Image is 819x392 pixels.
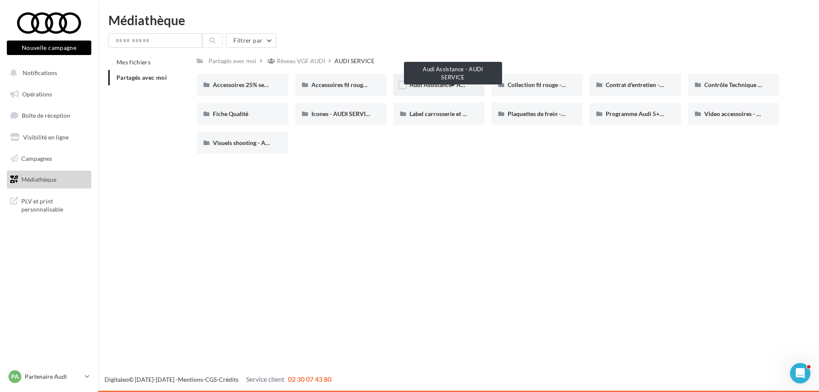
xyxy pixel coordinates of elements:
button: Notifications [5,64,90,82]
a: Boîte de réception [5,106,93,125]
div: Médiathèque [108,14,809,26]
button: Filtrer par [226,33,276,48]
span: Service client [246,375,285,383]
span: Programme Audi 5+ - Segments 2&3 - AUDI SERVICE [606,110,746,117]
iframe: Intercom live chat [790,363,810,383]
a: PLV et print personnalisable [5,192,93,217]
span: Fiche Qualité [213,110,248,117]
a: CGS [205,376,217,383]
div: AUDI SERVICE [334,57,375,65]
span: Audi Assistance - AUDI SERVICE [409,81,496,88]
span: Label carrosserie et label pare-brise - AUDI SERVICE [409,110,548,117]
a: Mentions [178,376,203,383]
span: 02 30 07 43 80 [288,375,331,383]
a: Campagnes [5,150,93,168]
span: Video accessoires - AUDI SERVICE [704,110,796,117]
span: Opérations [22,90,52,98]
span: Contrôle Technique à 25€ [704,81,772,88]
a: Digitaleo [105,376,129,383]
a: Crédits [219,376,238,383]
span: Visuels shooting - AUDI SERVICE [213,139,301,146]
span: Accessoires 25% septembre - AUDI SERVICE [213,81,331,88]
span: Accessoires fil rouge - AUDI SERVICE [311,81,410,88]
span: Icones - AUDI SERVICE [311,110,373,117]
a: Médiathèque [5,171,93,189]
span: Médiathèque [21,176,56,183]
a: PA Partenaire Audi [7,369,91,385]
a: Visibilité en ligne [5,128,93,146]
button: Nouvelle campagne [7,41,91,55]
div: Partagés avec moi [209,57,256,65]
span: Partagés avec moi [116,74,167,81]
span: © [DATE]-[DATE] - - - [105,376,331,383]
div: Audi Assistance - AUDI SERVICE [404,62,502,84]
span: Visibilité en ligne [23,134,69,141]
span: Contrat d'entretien - AUDI SERVICE [606,81,700,88]
span: PLV et print personnalisable [21,195,88,214]
span: Campagnes [21,154,52,162]
span: PA [11,372,19,381]
p: Partenaire Audi [25,372,81,381]
span: Notifications [23,69,57,76]
span: Boîte de réception [22,112,70,119]
span: Mes fichiers [116,58,151,66]
a: Opérations [5,85,93,103]
span: Plaquettes de frein - Audi Service [508,110,596,117]
div: Réseau VGF AUDI [277,57,325,65]
span: Collection fil rouge - AUDI SERVICE [508,81,602,88]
